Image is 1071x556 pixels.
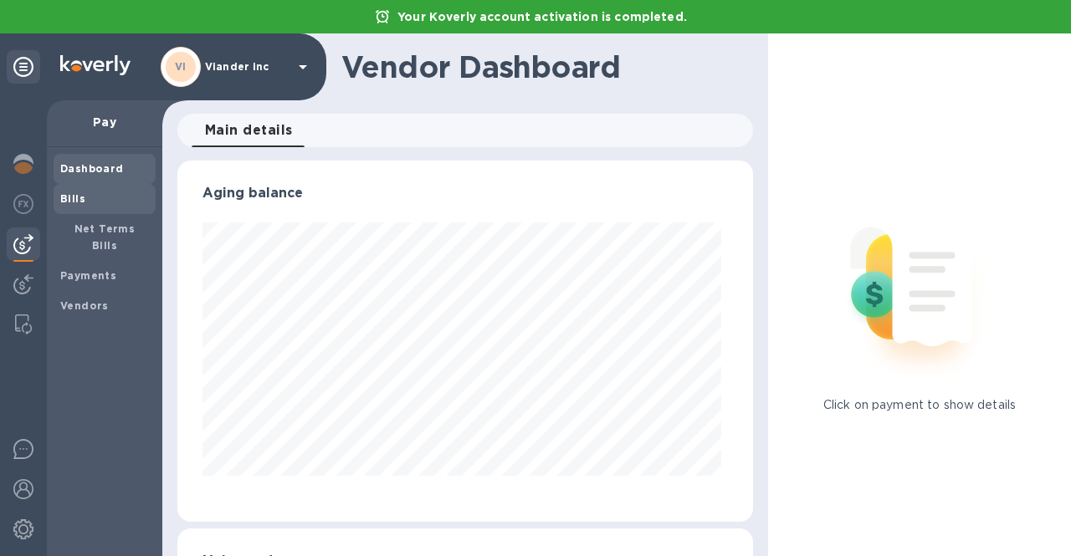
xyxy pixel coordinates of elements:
[205,119,293,142] span: Main details
[175,60,187,73] b: VI
[60,162,124,175] b: Dashboard
[60,114,149,130] p: Pay
[60,55,131,75] img: Logo
[823,396,1016,414] p: Click on payment to show details
[389,8,695,25] p: Your Koverly account activation is completed.
[60,192,85,205] b: Bills
[341,49,741,84] h1: Vendor Dashboard
[60,299,109,312] b: Vendors
[60,269,116,282] b: Payments
[205,61,289,73] p: Viander inc
[74,222,136,252] b: Net Terms Bills
[7,50,40,84] div: Unpin categories
[13,194,33,214] img: Foreign exchange
[202,186,728,201] h3: Aging balance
